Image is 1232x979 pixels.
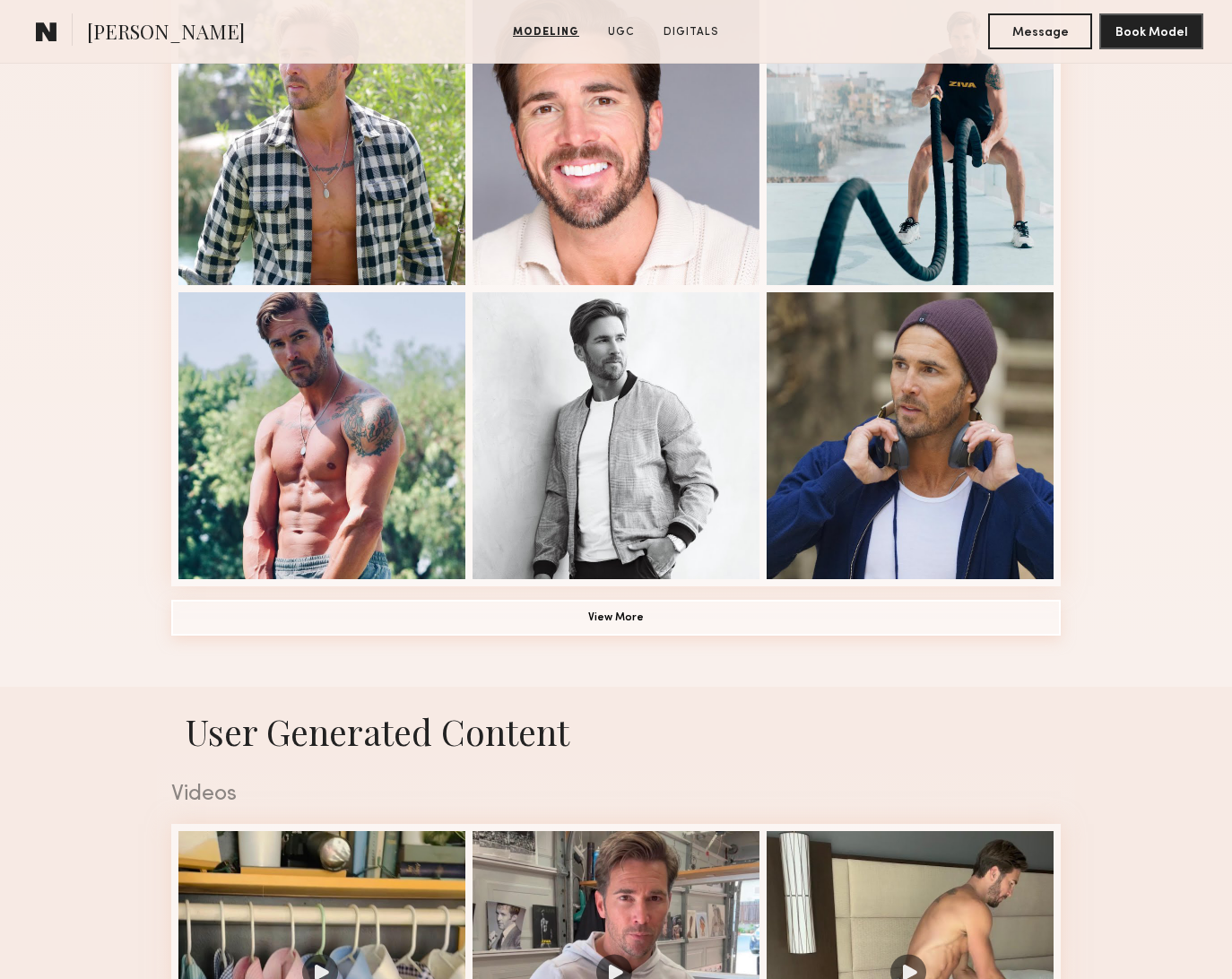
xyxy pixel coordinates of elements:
[87,18,245,49] span: [PERSON_NAME]
[988,13,1092,49] button: Message
[171,600,1061,636] button: View More
[656,24,726,40] a: Digitals
[1099,13,1203,49] button: Book Model
[601,24,642,40] a: UGC
[157,708,1075,755] h1: User Generated Content
[1099,23,1203,39] a: Book Model
[506,24,586,40] a: Modeling
[171,784,1061,806] div: Videos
